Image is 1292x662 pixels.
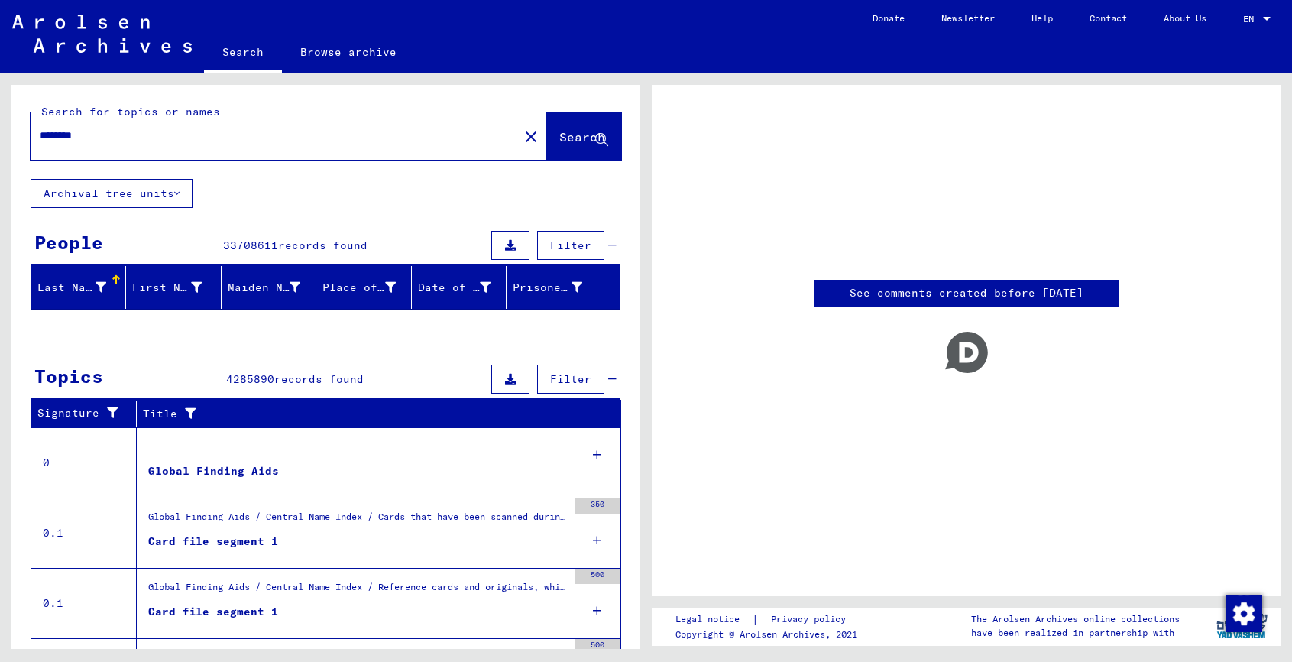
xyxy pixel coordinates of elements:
[34,229,103,256] div: People
[1213,607,1271,645] img: yv_logo.png
[550,372,591,386] span: Filter
[148,510,567,531] div: Global Finding Aids / Central Name Index / Cards that have been scanned during first sequential m...
[34,362,103,390] div: Topics
[126,266,221,309] mat-header-cell: First Name
[31,568,137,638] td: 0.1
[546,112,621,160] button: Search
[575,639,620,654] div: 500
[226,372,274,386] span: 4285890
[1226,595,1262,632] img: Change consent
[522,128,540,146] mat-icon: close
[513,280,581,296] div: Prisoner #
[148,534,278,550] div: Card file segment 1
[850,285,1083,301] a: See comments created before [DATE]
[559,129,605,144] span: Search
[418,275,510,300] div: Date of Birth
[316,266,411,309] mat-header-cell: Place of Birth
[278,239,368,252] span: records found
[575,569,620,584] div: 500
[575,498,620,514] div: 350
[537,365,604,394] button: Filter
[507,266,619,309] mat-header-cell: Prisoner #
[31,179,193,208] button: Archival tree units
[12,15,192,53] img: Arolsen_neg.svg
[31,266,126,309] mat-header-cell: Last Name
[37,275,125,300] div: Last Name
[204,34,282,73] a: Search
[31,427,137,498] td: 0
[1243,14,1260,24] span: EN
[513,275,601,300] div: Prisoner #
[148,580,567,602] div: Global Finding Aids / Central Name Index / Reference cards and originals, which have been discove...
[282,34,415,70] a: Browse archive
[759,612,864,628] a: Privacy policy
[274,372,364,386] span: records found
[31,498,137,568] td: 0.1
[41,105,220,118] mat-label: Search for topics or names
[322,275,414,300] div: Place of Birth
[412,266,507,309] mat-header-cell: Date of Birth
[132,280,201,296] div: First Name
[37,405,125,421] div: Signature
[675,612,864,628] div: |
[675,628,864,641] p: Copyright © Arolsen Archives, 2021
[971,626,1180,640] p: have been realized in partnership with
[537,231,604,260] button: Filter
[132,275,220,300] div: First Name
[223,239,278,252] span: 33708611
[37,280,106,296] div: Last Name
[143,401,606,426] div: Title
[675,612,752,628] a: Legal notice
[148,604,278,620] div: Card file segment 1
[516,121,546,151] button: Clear
[971,612,1180,626] p: The Arolsen Archives online collections
[228,280,300,296] div: Maiden Name
[37,401,140,426] div: Signature
[222,266,316,309] mat-header-cell: Maiden Name
[148,463,279,479] div: Global Finding Aids
[228,275,319,300] div: Maiden Name
[550,239,591,252] span: Filter
[418,280,491,296] div: Date of Birth
[322,280,395,296] div: Place of Birth
[143,406,591,422] div: Title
